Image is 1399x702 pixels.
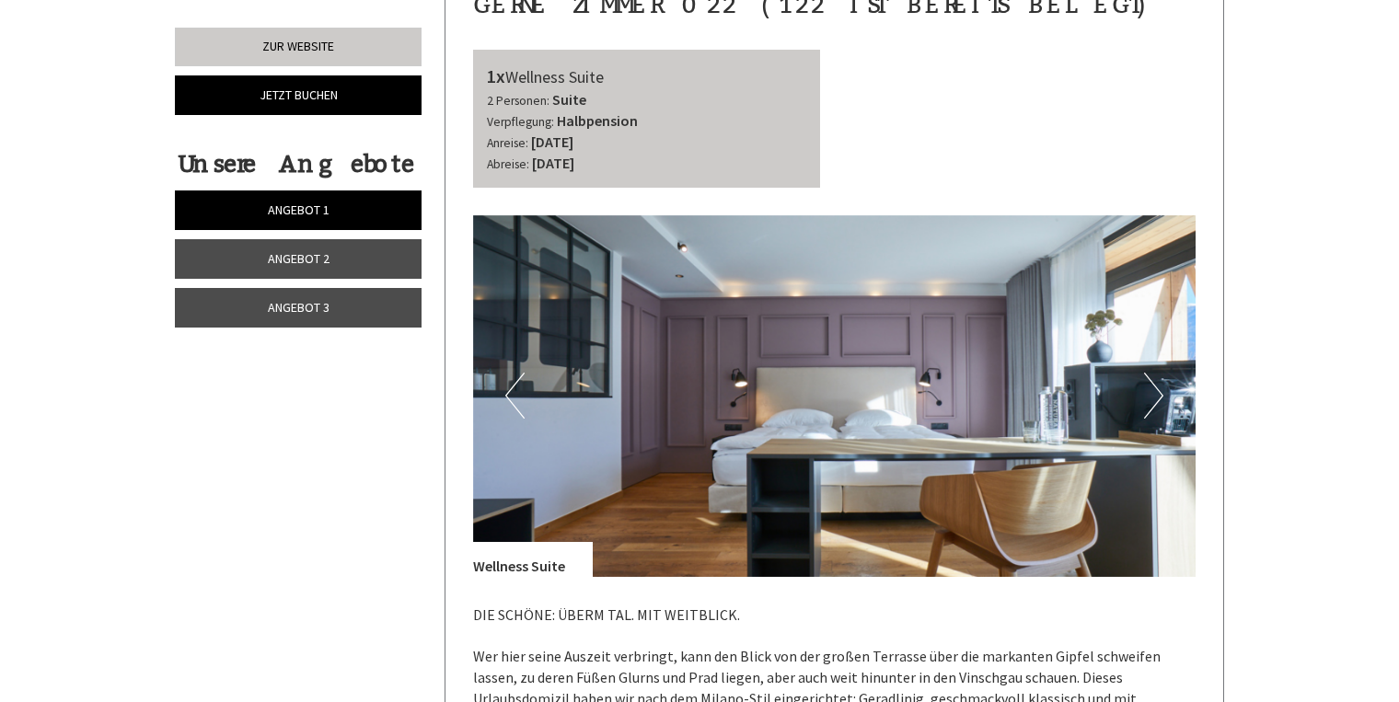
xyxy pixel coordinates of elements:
[487,63,807,90] div: Wellness Suite
[175,28,422,66] a: Zur Website
[1144,373,1163,419] button: Next
[487,93,549,109] small: 2 Personen:
[557,111,638,130] b: Halbpension
[268,299,330,316] span: Angebot 3
[268,250,330,267] span: Angebot 2
[552,90,586,109] b: Suite
[487,156,529,172] small: Abreise:
[532,154,574,172] b: [DATE]
[487,135,528,151] small: Anreise:
[505,373,525,419] button: Previous
[473,215,1197,577] img: image
[487,114,554,130] small: Verpflegung:
[473,542,593,577] div: Wellness Suite
[531,132,573,151] b: [DATE]
[268,201,330,218] span: Angebot 1
[487,64,505,87] b: 1x
[175,147,416,181] div: Unsere Angebote
[175,75,422,115] a: Jetzt buchen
